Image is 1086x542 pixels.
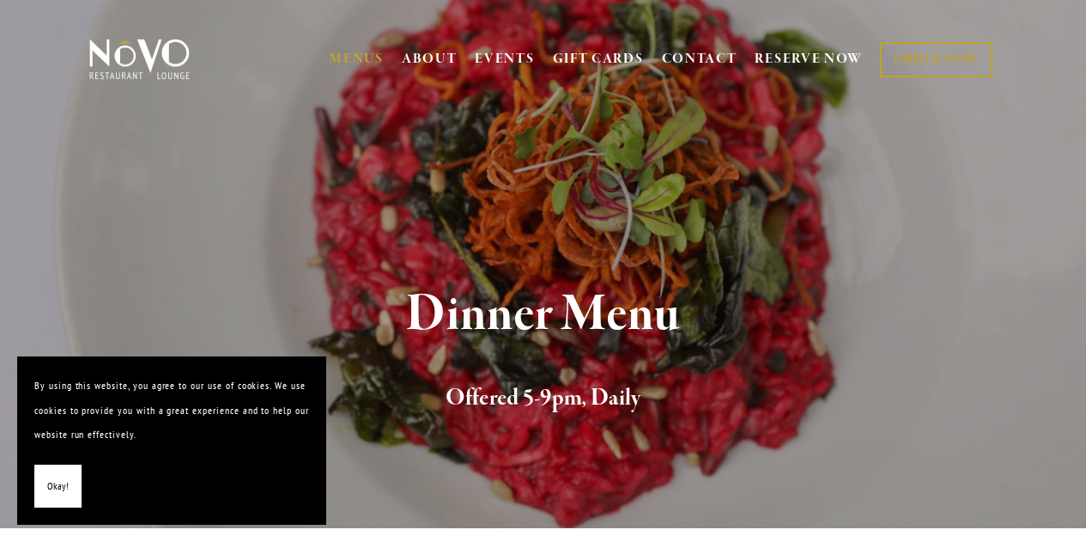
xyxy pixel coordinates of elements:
button: Okay! [34,465,82,509]
a: ABOUT [402,51,458,68]
a: CONTACT [662,43,737,76]
img: Novo Restaurant &amp; Lounge [86,38,193,81]
a: MENUS [330,51,384,68]
a: RESERVE NOW [755,43,863,76]
p: By using this website, you agree to our use of cookies. We use cookies to provide you with a grea... [34,374,309,448]
section: Cookie banner [17,356,326,525]
a: GIFT CARDS [553,43,644,76]
span: Okay! [47,474,69,499]
h1: Dinner Menu [113,287,973,343]
a: ORDER NOW [880,42,992,77]
a: EVENTS [475,51,534,68]
h2: Offered 5-9pm, Daily [113,381,973,417]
